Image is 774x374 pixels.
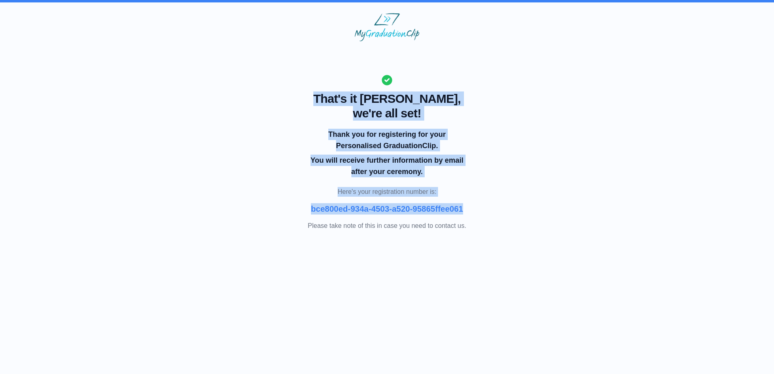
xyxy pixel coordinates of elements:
p: You will receive further information by email after your ceremony. [309,155,465,177]
img: MyGraduationClip [355,13,419,41]
b: bce800ed-934a-4503-a520-95865ffee061 [311,204,463,213]
p: Please take note of this in case you need to contact us. [308,221,466,231]
span: That's it [PERSON_NAME], [308,91,466,106]
span: we're all set! [308,106,466,121]
p: Thank you for registering for your Personalised GraduationClip. [309,129,465,151]
p: Here's your registration number is: [308,187,466,197]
